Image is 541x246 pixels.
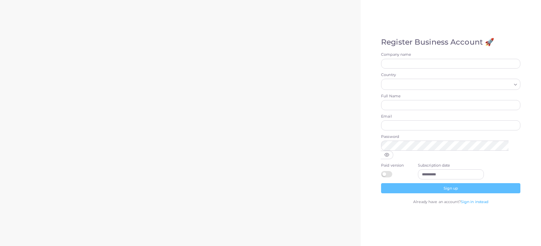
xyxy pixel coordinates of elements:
[381,114,520,119] label: Email
[461,199,489,204] a: Sign in instead
[381,38,520,47] h4: Register Business Account 🚀
[413,199,461,204] span: Already have an account?
[381,94,520,99] label: Full Name
[381,52,520,57] label: Company name
[381,134,520,140] label: Password
[381,72,520,78] label: Country
[418,163,484,168] label: Subscription date
[384,81,511,88] input: Search for option
[381,183,520,193] button: Sign up
[381,163,410,168] label: Paid version
[381,79,520,90] div: Search for option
